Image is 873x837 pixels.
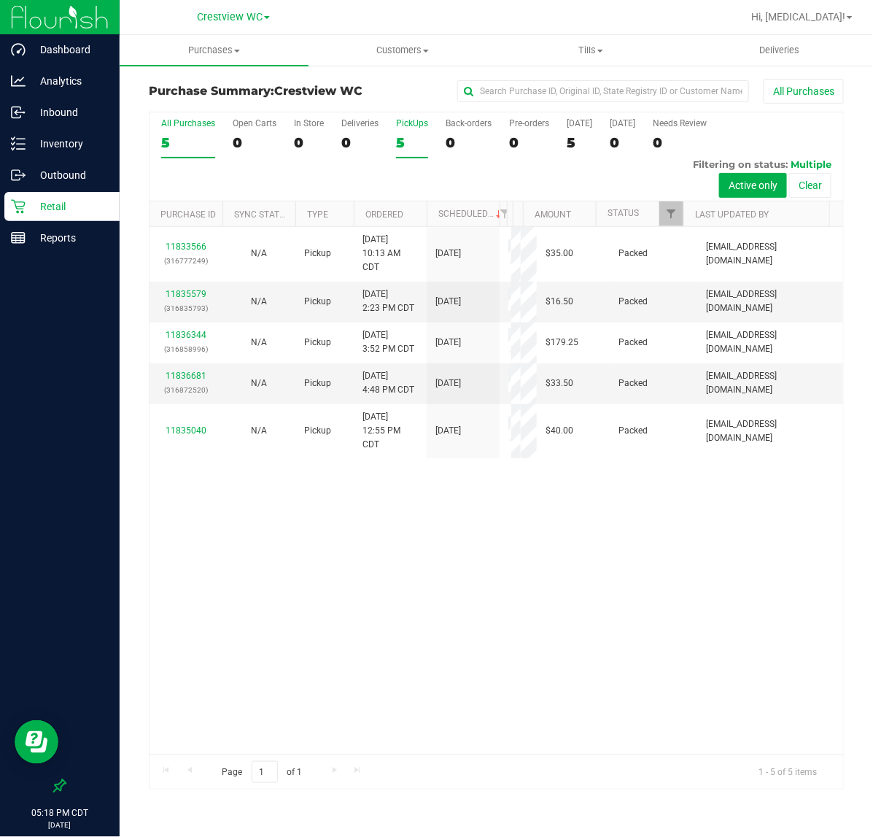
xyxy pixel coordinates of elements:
[546,377,573,390] span: $33.50
[546,424,573,438] span: $40.00
[120,44,309,57] span: Purchases
[719,173,787,198] button: Active only
[608,208,639,218] a: Status
[120,35,309,66] a: Purchases
[309,44,497,57] span: Customers
[166,371,206,381] a: 11836681
[610,134,635,151] div: 0
[618,336,648,350] span: Packed
[158,301,214,315] p: (316835793)
[304,295,331,309] span: Pickup
[546,295,573,309] span: $16.50
[307,209,328,220] a: Type
[653,118,707,128] div: Needs Review
[251,295,267,309] button: N/A
[457,80,749,102] input: Search Purchase ID, Original ID, State Registry ID or Customer Name...
[341,134,379,151] div: 0
[695,209,769,220] a: Last Updated By
[362,410,418,452] span: [DATE] 12:55 PM CDT
[251,425,267,436] span: Not Applicable
[11,136,26,151] inline-svg: Inventory
[706,369,834,397] span: [EMAIL_ADDRESS][DOMAIN_NAME]
[618,295,648,309] span: Packed
[294,118,324,128] div: In Store
[53,779,67,793] label: Pin the sidebar to full width on large screens
[706,288,834,315] span: [EMAIL_ADDRESS][DOMAIN_NAME]
[435,295,461,309] span: [DATE]
[158,342,214,356] p: (316858996)
[659,201,683,226] a: Filter
[251,377,267,390] button: N/A
[274,84,362,98] span: Crestview WC
[158,383,214,397] p: (316872520)
[26,41,113,58] p: Dashboard
[252,761,278,784] input: 1
[435,247,461,261] span: [DATE]
[166,289,206,299] a: 11835579
[362,233,418,275] span: [DATE] 10:13 AM CDT
[497,44,685,57] span: Tills
[789,173,831,198] button: Clear
[497,35,686,66] a: Tills
[26,198,113,215] p: Retail
[304,424,331,438] span: Pickup
[11,231,26,245] inline-svg: Reports
[751,11,845,23] span: Hi, [MEDICAL_DATA]!
[166,330,206,340] a: 11836344
[11,74,26,88] inline-svg: Analytics
[706,417,834,445] span: [EMAIL_ADDRESS][DOMAIN_NAME]
[158,254,214,268] p: (316777249)
[251,424,267,438] button: N/A
[362,328,414,356] span: [DATE] 3:52 PM CDT
[7,819,113,830] p: [DATE]
[11,105,26,120] inline-svg: Inbound
[251,378,267,388] span: Not Applicable
[161,134,215,151] div: 5
[618,247,648,261] span: Packed
[446,134,492,151] div: 0
[233,134,276,151] div: 0
[618,424,648,438] span: Packed
[197,11,263,23] span: Crestview WC
[26,135,113,153] p: Inventory
[294,134,324,151] div: 0
[509,134,549,151] div: 0
[362,288,414,315] span: [DATE] 2:23 PM CDT
[251,248,267,258] span: Not Applicable
[7,806,113,819] p: 05:18 PM CDT
[166,425,206,436] a: 11835040
[396,134,428,151] div: 5
[209,761,314,784] span: Page of 1
[365,209,403,220] a: Ordered
[11,199,26,214] inline-svg: Retail
[304,377,331,390] span: Pickup
[747,761,829,783] span: 1 - 5 of 5 items
[234,209,290,220] a: Sync Status
[764,79,844,104] button: All Purchases
[513,201,523,227] th: Address
[161,118,215,128] div: All Purchases
[251,296,267,306] span: Not Applicable
[438,209,505,219] a: Scheduled
[251,337,267,347] span: Not Applicable
[706,328,834,356] span: [EMAIL_ADDRESS][DOMAIN_NAME]
[149,85,381,98] h3: Purchase Summary:
[693,158,788,170] span: Filtering on status:
[304,247,331,261] span: Pickup
[740,44,819,57] span: Deliveries
[396,118,428,128] div: PickUps
[567,118,592,128] div: [DATE]
[567,134,592,151] div: 5
[11,168,26,182] inline-svg: Outbound
[26,104,113,121] p: Inbound
[618,377,648,390] span: Packed
[341,118,379,128] div: Deliveries
[362,369,414,397] span: [DATE] 4:48 PM CDT
[535,209,571,220] a: Amount
[653,134,707,151] div: 0
[233,118,276,128] div: Open Carts
[546,247,573,261] span: $35.00
[435,424,461,438] span: [DATE]
[435,377,461,390] span: [DATE]
[15,720,58,764] iframe: Resource center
